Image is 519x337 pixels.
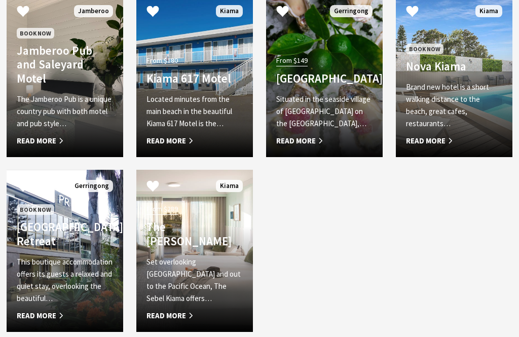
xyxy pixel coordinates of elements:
h4: The [PERSON_NAME] [146,220,243,248]
span: Read More [146,135,243,147]
p: Brand new hotel is a short walking distance to the beach, great cafes, restaurants… [406,82,502,130]
h4: Nova Kiama [406,60,502,74]
span: Book Now [17,205,54,215]
span: Kiama [216,6,243,18]
span: From $180 [146,55,178,67]
p: Set overlooking [GEOGRAPHIC_DATA] and out to the Pacific Ocean, The Sebel Kiama offers… [146,256,243,305]
h4: [GEOGRAPHIC_DATA] Retreat [17,220,113,248]
span: Read More [17,310,113,322]
h4: Jamberoo Pub and Saleyard Motel [17,44,113,86]
h4: [GEOGRAPHIC_DATA] [276,72,373,86]
span: Read More [146,310,243,322]
button: Click to Favourite The Sebel Kiama [136,170,169,205]
p: This boutique accommodation offers its guests a relaxed and quiet stay, overlooking the beautiful… [17,256,113,305]
span: Gerringong [330,6,373,18]
p: Situated in the seaside village of [GEOGRAPHIC_DATA] on the [GEOGRAPHIC_DATA],… [276,94,373,130]
a: From $289 The [PERSON_NAME] Set overlooking [GEOGRAPHIC_DATA] and out to the Pacific Ocean, The S... [136,170,253,332]
span: Read More [406,135,502,147]
p: Located minutes from the main beach in the beautiful Kiama 617 Motel is the… [146,94,243,130]
span: Book Now [17,28,54,39]
span: Jamberoo [74,6,113,18]
span: Kiama [475,6,502,18]
span: From $289 [146,204,178,215]
button: Click to Favourite Park Ridge Retreat [7,170,40,205]
span: Read More [17,135,113,147]
a: Book Now [GEOGRAPHIC_DATA] Retreat This boutique accommodation offers its guests a relaxed and qu... [7,170,123,332]
p: The Jamberoo Pub is a unique country pub with both motel and pub style… [17,94,113,130]
h4: Kiama 617 Motel [146,72,243,86]
span: Kiama [216,180,243,193]
span: From $149 [276,55,308,67]
span: Read More [276,135,373,147]
span: Book Now [406,44,443,55]
span: Gerringong [70,180,113,193]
